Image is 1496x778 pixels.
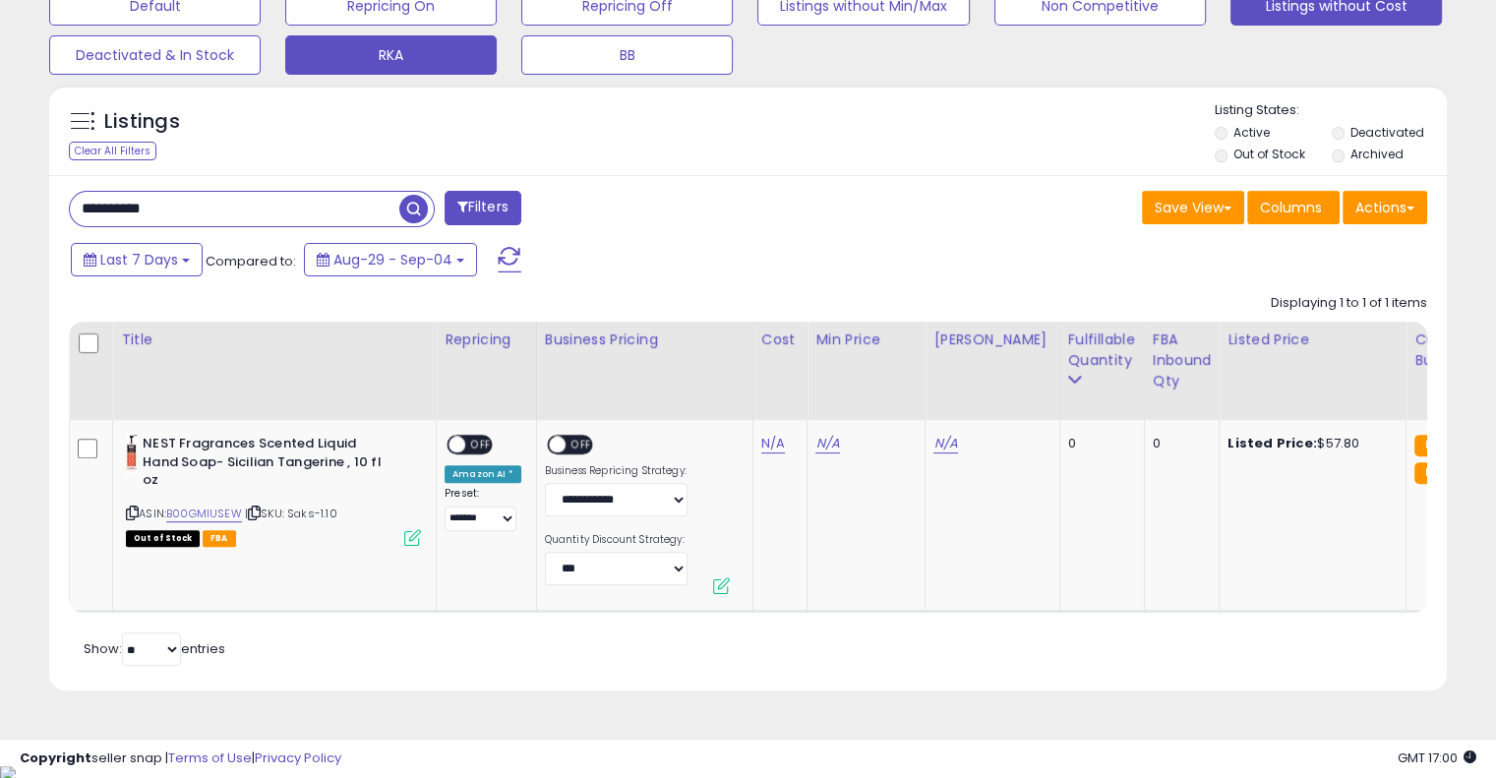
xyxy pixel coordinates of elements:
[445,191,521,225] button: Filters
[521,35,733,75] button: BB
[206,252,296,270] span: Compared to:
[168,748,252,767] a: Terms of Use
[761,434,785,453] a: N/A
[143,435,382,495] b: NEST Fragrances Scented Liquid Hand Soap- Sicilian Tangerine , 10 fl oz
[545,464,688,478] label: Business Repricing Strategy:
[545,533,688,547] label: Quantity Discount Strategy:
[49,35,261,75] button: Deactivated & In Stock
[203,530,236,547] span: FBA
[121,329,428,350] div: Title
[255,748,341,767] a: Privacy Policy
[815,329,917,350] div: Min Price
[1153,435,1205,452] div: 0
[1142,191,1244,224] button: Save View
[126,435,421,544] div: ASIN:
[1233,146,1305,162] label: Out of Stock
[71,243,203,276] button: Last 7 Days
[1068,329,1136,371] div: Fulfillable Quantity
[1227,329,1398,350] div: Listed Price
[69,142,156,160] div: Clear All Filters
[1414,462,1451,484] small: FBA
[1349,124,1423,141] label: Deactivated
[1247,191,1340,224] button: Columns
[1398,748,1476,767] span: 2025-09-12 17:00 GMT
[1227,434,1317,452] b: Listed Price:
[20,749,341,768] div: seller snap | |
[333,250,452,269] span: Aug-29 - Sep-04
[761,329,800,350] div: Cost
[100,250,178,269] span: Last 7 Days
[126,435,138,474] img: 314EoR-ieFL._SL40_.jpg
[84,639,225,658] span: Show: entries
[465,437,497,453] span: OFF
[445,329,528,350] div: Repricing
[1215,101,1447,120] p: Listing States:
[126,530,200,547] span: All listings that are currently out of stock and unavailable for purchase on Amazon
[285,35,497,75] button: RKA
[1153,329,1212,391] div: FBA inbound Qty
[20,748,91,767] strong: Copyright
[1233,124,1270,141] label: Active
[1349,146,1403,162] label: Archived
[166,506,242,522] a: B00GMIUSEW
[445,487,521,531] div: Preset:
[566,437,597,453] span: OFF
[1227,435,1391,452] div: $57.80
[1260,198,1322,217] span: Columns
[545,329,745,350] div: Business Pricing
[1343,191,1427,224] button: Actions
[104,108,180,136] h5: Listings
[815,434,839,453] a: N/A
[1414,435,1451,456] small: FBA
[304,243,477,276] button: Aug-29 - Sep-04
[245,506,337,521] span: | SKU: Saks-1.10
[1271,294,1427,313] div: Displaying 1 to 1 of 1 items
[445,465,521,483] div: Amazon AI *
[933,434,957,453] a: N/A
[933,329,1050,350] div: [PERSON_NAME]
[1068,435,1129,452] div: 0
